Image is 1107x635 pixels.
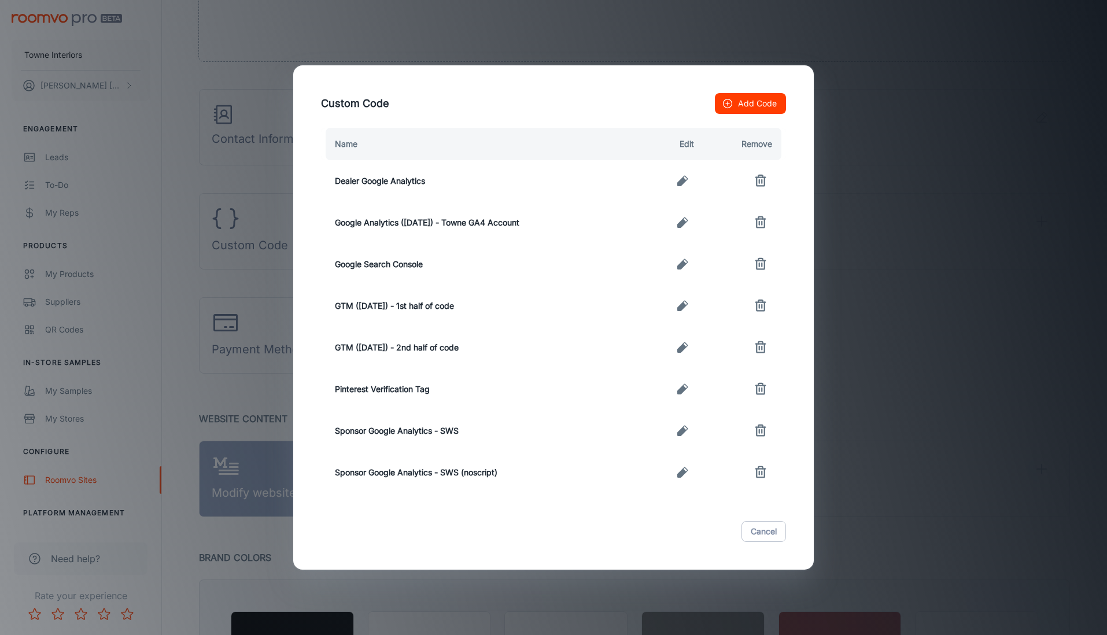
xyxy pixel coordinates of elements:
th: Remove [703,128,786,160]
th: Name [321,128,640,160]
td: Dealer Google Analytics [321,160,640,202]
td: Sponsor Google Analytics - SWS [321,410,640,452]
td: Google Analytics ([DATE]) - Towne GA4 Account [321,202,640,243]
th: Edit [640,128,703,160]
button: Add Code [715,93,786,114]
td: Google Search Console [321,243,640,285]
button: Cancel [741,521,786,542]
td: Sponsor Google Analytics - SWS (noscript) [321,452,640,493]
td: Pinterest Verification Tag [321,368,640,410]
h2: Custom Code [307,79,800,128]
td: GTM ([DATE]) - 2nd half of code [321,327,640,368]
td: GTM ([DATE]) - 1st half of code [321,285,640,327]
